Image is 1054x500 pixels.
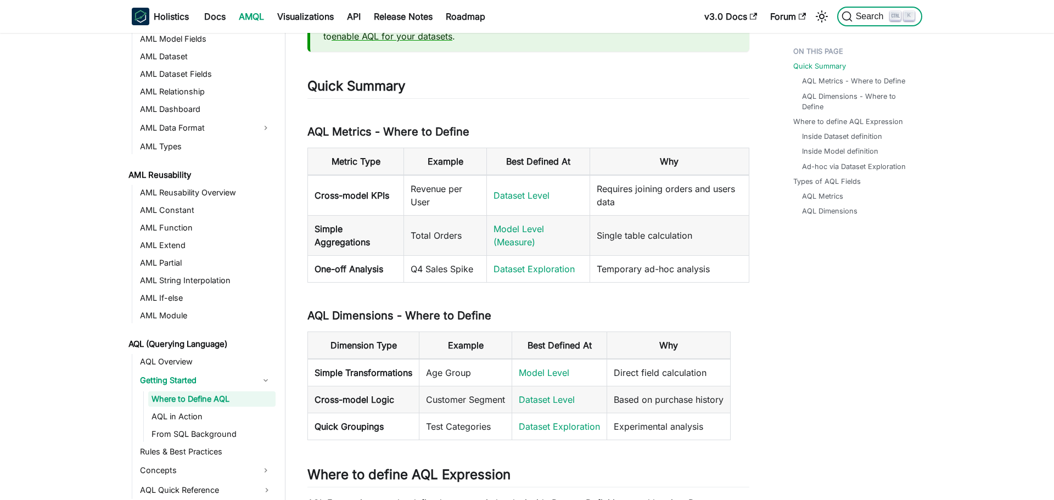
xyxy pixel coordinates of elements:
a: AQL (Querying Language) [125,336,276,352]
td: Based on purchase history [607,386,731,413]
a: AML Dataset Fields [137,66,276,82]
a: AQL in Action [148,409,276,424]
a: Concepts [137,462,256,479]
a: Forum [764,8,812,25]
a: AQL Metrics [802,191,843,201]
th: Dimension Type [308,332,419,359]
td: Total Orders [404,216,487,256]
h2: Where to define AQL Expression [307,467,749,487]
a: Visualizations [271,8,340,25]
a: Where to define AQL Expression [793,116,903,127]
a: Inside Model definition [802,146,878,156]
kbd: K [904,11,915,21]
th: Why [607,332,731,359]
button: Switch between dark and light mode (currently light mode) [813,8,831,25]
td: Single table calculation [590,216,749,256]
strong: One-off Analysis [315,263,383,274]
strong: Cross-model KPIs [315,190,389,201]
a: AML Extend [137,238,276,253]
a: Types of AQL Fields [793,176,861,187]
a: v3.0 Docs [698,8,764,25]
a: Inside Dataset definition [802,131,882,142]
td: Revenue per User [404,175,487,216]
a: AML Dashboard [137,102,276,117]
a: Where to Define AQL [148,391,276,407]
th: Example [419,332,512,359]
th: Example [404,148,487,176]
a: AML Partial [137,255,276,271]
a: Roadmap [439,8,492,25]
th: Best Defined At [512,332,607,359]
td: Temporary ad-hoc analysis [590,256,749,283]
a: enable AQL for your datasets [332,31,452,42]
a: API [340,8,367,25]
nav: Docs sidebar [121,33,285,500]
button: Expand sidebar category 'AML Data Format' [256,119,276,137]
strong: Simple Transformations [315,367,412,378]
td: Experimental analysis [607,413,731,440]
a: AQL Overview [137,354,276,369]
h3: AQL Metrics - Where to Define [307,125,749,139]
img: Holistics [132,8,149,25]
button: Collapse sidebar category 'Getting Started' [256,372,276,389]
td: Q4 Sales Spike [404,256,487,283]
td: Test Categories [419,413,512,440]
h2: Quick Summary [307,78,749,99]
a: Docs [198,8,232,25]
a: Model Level (Measure) [494,223,544,248]
a: AML Module [137,308,276,323]
a: AML Reusability Overview [137,185,276,200]
button: Expand sidebar category 'Concepts' [256,462,276,479]
a: Dataset Level [494,190,550,201]
b: Holistics [154,10,189,23]
strong: Quick Groupings [315,421,384,432]
a: AML Constant [137,203,276,218]
a: AQL Dimensions [802,206,857,216]
strong: Simple Aggregations [315,223,370,248]
a: AML Data Format [137,119,256,137]
a: Ad-hoc via Dataset Exploration [802,161,906,172]
th: Why [590,148,749,176]
a: HolisticsHolistics [132,8,189,25]
a: Quick Summary [793,61,846,71]
a: AQL Quick Reference [137,481,276,499]
a: AMQL [232,8,271,25]
span: Search [853,12,890,21]
td: Requires joining orders and users data [590,175,749,216]
a: AML If-else [137,290,276,306]
a: AML Model Fields [137,31,276,47]
h3: AQL Dimensions - Where to Define [307,309,749,323]
strong: Cross-model Logic [315,394,394,405]
a: From SQL Background [148,426,276,442]
a: Dataset Level [519,394,575,405]
button: Search (Ctrl+K) [837,7,922,26]
td: Customer Segment [419,386,512,413]
a: Getting Started [137,372,256,389]
th: Best Defined At [487,148,590,176]
a: Rules & Best Practices [137,444,276,459]
a: AML Relationship [137,84,276,99]
a: AQL Dimensions - Where to Define [802,91,911,112]
a: AML Dataset [137,49,276,64]
td: Direct field calculation [607,359,731,386]
a: Dataset Exploration [494,263,575,274]
a: AQL Metrics - Where to Define [802,76,905,86]
a: AML Types [137,139,276,154]
a: AML Function [137,220,276,235]
a: Model Level [519,367,569,378]
th: Metric Type [308,148,404,176]
a: Release Notes [367,8,439,25]
a: AML String Interpolation [137,273,276,288]
a: AML Reusability [125,167,276,183]
td: Age Group [419,359,512,386]
a: Dataset Exploration [519,421,600,432]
